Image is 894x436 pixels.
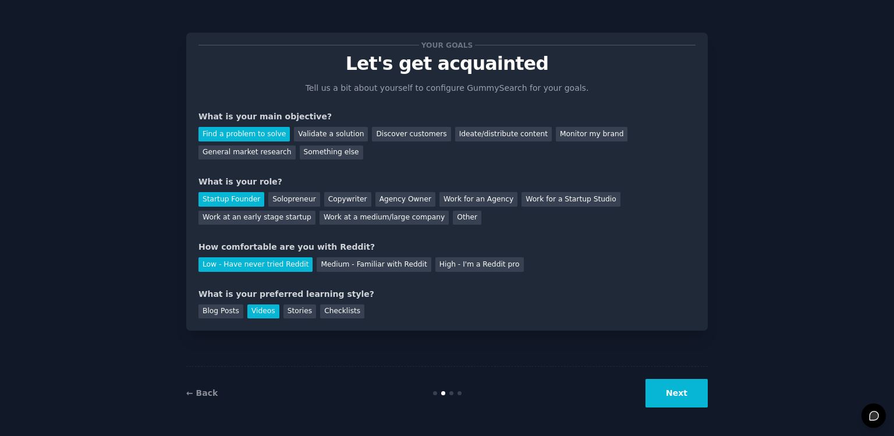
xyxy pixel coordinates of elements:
a: ← Back [186,388,218,398]
div: Checklists [320,304,364,319]
div: Stories [283,304,316,319]
div: Copywriter [324,192,371,207]
div: Work for a Startup Studio [521,192,620,207]
div: Videos [247,304,279,319]
div: What is your preferred learning style? [198,288,696,300]
div: Blog Posts [198,304,243,319]
div: Monitor my brand [556,127,627,141]
span: Your goals [419,39,475,51]
div: Other [453,211,481,225]
div: Work at a medium/large company [320,211,449,225]
div: What is your role? [198,176,696,188]
div: High - I'm a Reddit pro [435,257,524,272]
div: Low - Have never tried Reddit [198,257,313,272]
div: General market research [198,146,296,160]
div: Find a problem to solve [198,127,290,141]
div: Work at an early stage startup [198,211,315,225]
div: What is your main objective? [198,111,696,123]
div: Work for an Agency [439,192,517,207]
p: Let's get acquainted [198,54,696,74]
div: Solopreneur [268,192,320,207]
div: Validate a solution [294,127,368,141]
div: Medium - Familiar with Reddit [317,257,431,272]
div: How comfortable are you with Reddit? [198,241,696,253]
div: Startup Founder [198,192,264,207]
div: Discover customers [372,127,450,141]
p: Tell us a bit about yourself to configure GummySearch for your goals. [300,82,594,94]
div: Something else [300,146,363,160]
div: Ideate/distribute content [455,127,552,141]
div: Agency Owner [375,192,435,207]
button: Next [645,379,708,407]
